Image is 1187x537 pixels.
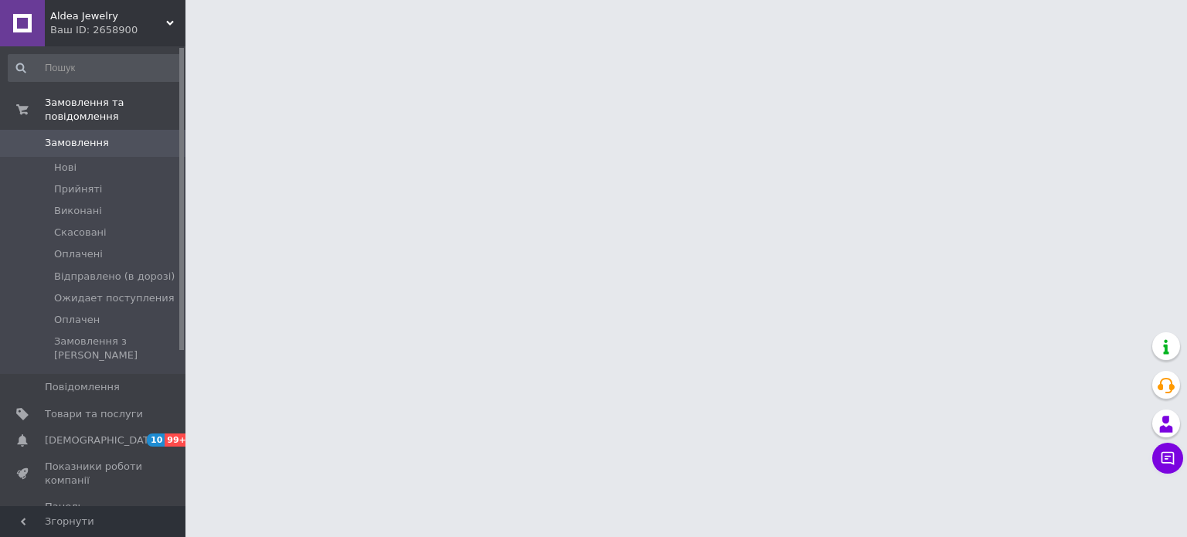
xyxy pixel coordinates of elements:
input: Пошук [8,54,182,82]
div: Ваш ID: 2658900 [50,23,185,37]
span: Замовлення та повідомлення [45,96,185,124]
span: Товари та послуги [45,407,143,421]
span: Відправлено (в дорозі) [54,270,175,284]
span: Нові [54,161,77,175]
span: Aldea Jewelry [50,9,166,23]
span: Виконані [54,204,102,218]
span: Замовлення з [PERSON_NAME] [54,335,181,362]
span: Замовлення [45,136,109,150]
span: Оплачені [54,247,103,261]
button: Чат з покупцем [1152,443,1183,474]
span: [DEMOGRAPHIC_DATA] [45,433,159,447]
span: Панель управління [45,500,143,528]
span: 99+ [165,433,190,447]
span: Прийняті [54,182,102,196]
span: Повідомлення [45,380,120,394]
span: Показники роботи компанії [45,460,143,488]
span: Оплачен [54,313,100,327]
span: Ожидает поступления [54,291,175,305]
span: 10 [147,433,165,447]
span: Скасовані [54,226,107,240]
